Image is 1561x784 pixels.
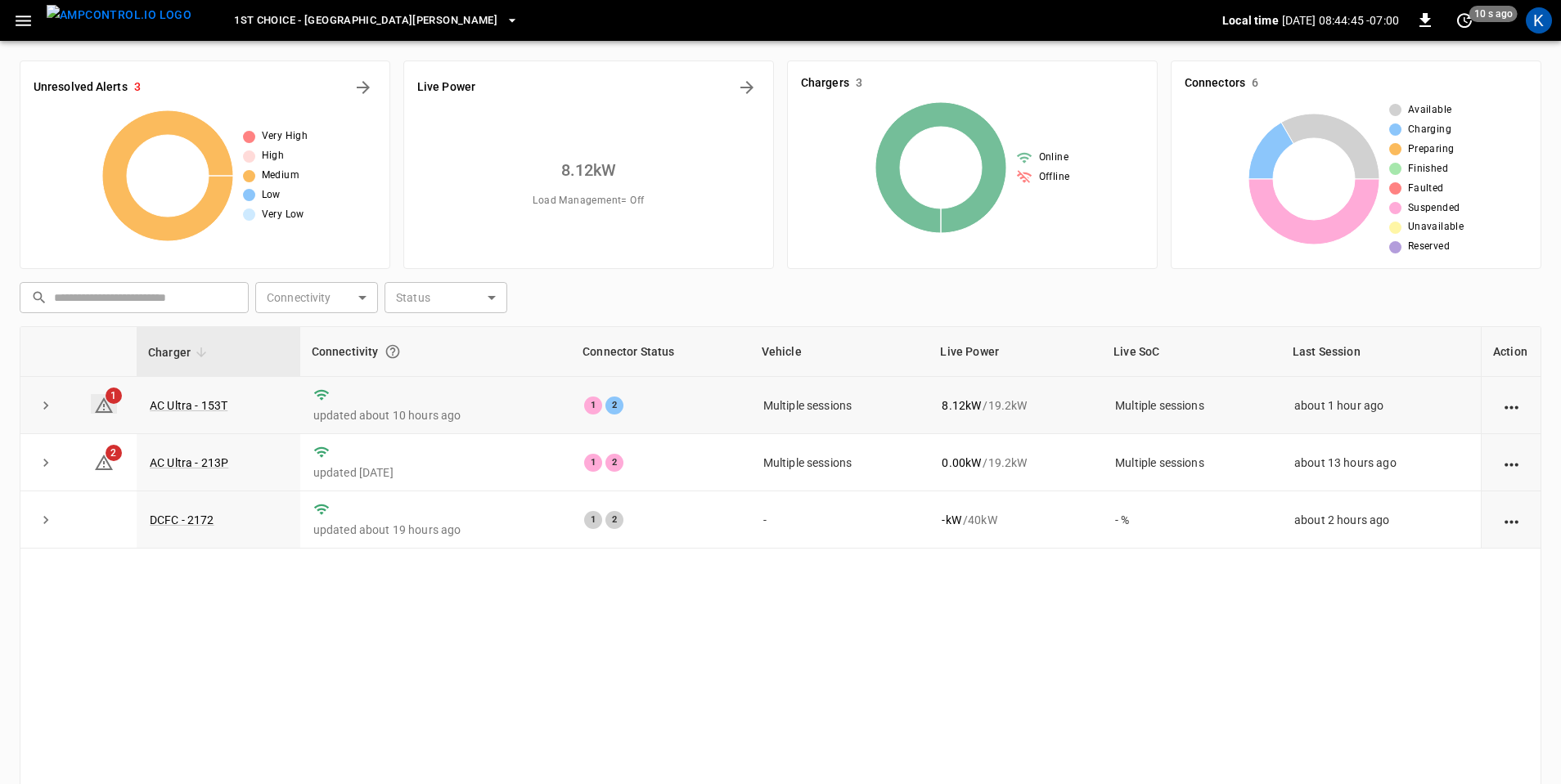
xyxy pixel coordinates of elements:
span: Suspended [1408,200,1460,217]
span: 10 s ago [1469,6,1518,22]
h6: 8.12 kW [561,157,617,183]
td: about 13 hours ago [1281,434,1481,491]
span: Very High [262,128,308,145]
span: Finished [1408,161,1448,177]
h6: Unresolved Alerts [34,78,128,96]
span: Offline [1039,169,1070,186]
div: action cell options [1501,455,1522,471]
td: Multiple sessions [1102,434,1281,491]
h6: 3 [134,78,141,96]
a: 1 [91,394,117,414]
span: High [262,148,285,164]
span: 1 [106,388,122,404]
div: 2 [605,511,623,529]
td: about 1 hour ago [1281,377,1481,434]
th: Live SoC [1102,327,1281,377]
div: action cell options [1501,397,1522,414]
span: 2 [106,445,122,461]
div: action cell options [1501,512,1522,528]
span: Faulted [1408,181,1444,197]
p: 8.12 kW [942,397,981,414]
button: expand row [34,508,58,532]
button: Connection between the charger and our software. [378,337,407,366]
td: Multiple sessions [750,434,929,491]
span: Charger [148,343,212,362]
div: profile-icon [1526,7,1552,34]
div: / 19.2 kW [942,397,1089,414]
p: Local time [1222,12,1279,29]
a: AC Ultra - 213P [150,456,228,469]
div: 2 [605,454,623,472]
a: AC Ultra - 153T [150,399,227,412]
td: - [750,491,929,549]
td: about 2 hours ago [1281,491,1481,549]
h6: Live Power [417,78,475,96]
h6: Connectors [1185,74,1245,92]
td: - % [1102,491,1281,549]
span: Medium [262,168,299,184]
span: Reserved [1408,239,1450,255]
th: Last Session [1281,327,1481,377]
img: ampcontrol.io logo [47,5,191,25]
button: All Alerts [350,74,376,101]
h6: 6 [1252,74,1258,92]
span: Very Low [262,207,304,223]
p: updated about 10 hours ago [313,407,558,423]
div: 1 [584,396,602,414]
h6: Chargers [801,74,849,92]
p: updated [DATE] [313,464,558,481]
p: [DATE] 08:44:45 -07:00 [1282,12,1399,29]
a: 2 [94,455,114,468]
p: updated about 19 hours ago [313,522,558,538]
div: / 19.2 kW [942,455,1089,471]
td: Multiple sessions [750,377,929,434]
div: 1 [584,454,602,472]
button: expand row [34,450,58,475]
span: Low [262,187,281,204]
button: expand row [34,393,58,418]
span: Unavailable [1408,219,1464,235]
div: 1 [584,511,602,529]
div: 2 [605,396,623,414]
div: Connectivity [312,337,560,366]
th: Live Power [929,327,1102,377]
a: DCFC - 2172 [150,513,214,526]
span: Online [1039,150,1068,166]
h6: 3 [856,74,862,92]
p: 0.00 kW [942,455,981,471]
span: Charging [1408,122,1451,138]
td: Multiple sessions [1102,377,1281,434]
th: Vehicle [750,327,929,377]
span: Preparing [1408,141,1455,158]
th: Action [1481,327,1541,377]
th: Connector Status [571,327,750,377]
p: - kW [942,512,960,528]
button: 1st Choice - [GEOGRAPHIC_DATA][PERSON_NAME] [227,5,525,37]
button: set refresh interval [1451,7,1478,34]
div: / 40 kW [942,512,1089,528]
span: 1st Choice - [GEOGRAPHIC_DATA][PERSON_NAME] [234,11,497,30]
span: Load Management = Off [533,193,644,209]
span: Available [1408,102,1452,119]
button: Energy Overview [734,74,760,101]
